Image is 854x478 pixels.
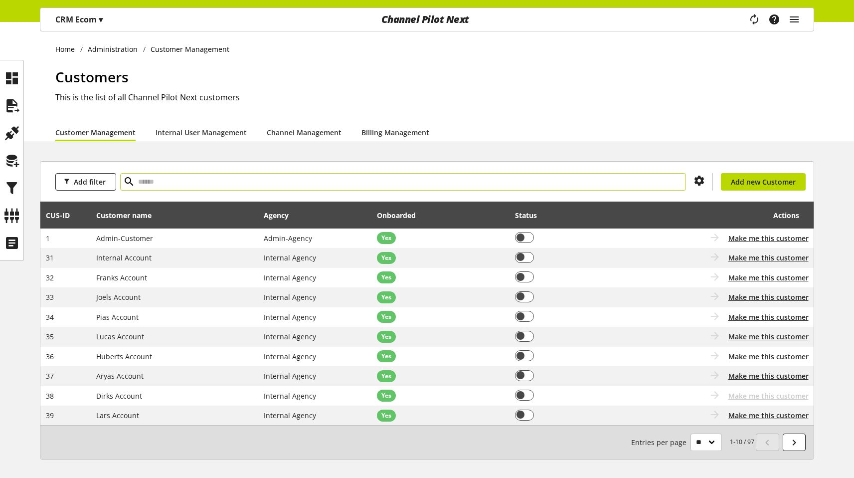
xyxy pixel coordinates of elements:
[55,173,116,191] button: Add filter
[264,210,299,221] div: Agency
[728,312,809,322] button: Make me this customer
[623,205,799,225] div: Actions
[728,233,809,243] button: Make me this customer
[96,292,141,302] span: Joels Account
[55,127,136,138] a: Customer Management
[264,253,316,262] span: Internal Agency
[46,273,54,282] span: 32
[515,210,547,221] div: Status
[728,252,809,263] button: Make me this customer
[267,127,342,138] a: Channel Management
[264,411,316,420] span: Internal Agency
[264,312,316,322] span: Internal Agency
[381,312,391,321] span: Yes
[381,391,391,400] span: Yes
[731,177,796,187] span: Add new Customer
[377,210,426,221] div: Onboarded
[264,273,316,282] span: Internal Agency
[728,410,809,421] button: Make me this customer
[83,44,143,54] a: Administration
[381,411,391,420] span: Yes
[55,91,814,103] h2: This is the list of all Channel Pilot Next customers
[46,292,54,302] span: 33
[728,371,809,381] button: Make me this customer
[156,127,247,138] a: Internal User Management
[728,391,809,401] span: Make me this customer
[381,273,391,282] span: Yes
[46,411,54,420] span: 39
[264,391,316,401] span: Internal Agency
[96,273,147,282] span: Franks Account
[46,352,54,361] span: 36
[40,7,814,31] nav: main navigation
[96,371,144,381] span: Aryas Account
[381,234,391,242] span: Yes
[728,351,809,362] button: Make me this customer
[381,372,391,381] span: Yes
[96,234,153,243] span: Admin-Customer
[264,234,312,243] span: Admin-Agency
[728,292,809,302] button: Make me this customer
[96,253,152,262] span: Internal Account
[55,44,80,54] a: Home
[46,210,80,221] div: CUS-⁠ID
[46,253,54,262] span: 31
[55,13,103,25] p: CRM Ecom
[96,352,152,361] span: Huberts Account
[381,332,391,341] span: Yes
[46,371,54,381] span: 37
[46,234,50,243] span: 1
[74,177,106,187] span: Add filter
[46,391,54,401] span: 38
[721,173,806,191] a: Add new Customer
[46,332,54,341] span: 35
[381,253,391,262] span: Yes
[96,411,139,420] span: Lars Account
[55,67,129,86] span: Customers
[46,312,54,322] span: 34
[381,352,391,361] span: Yes
[96,391,142,401] span: Dirks Account
[361,127,429,138] a: Billing Management
[631,437,690,448] span: Entries per page
[728,331,809,342] button: Make me this customer
[631,434,754,451] small: 1-10 / 97
[728,272,809,283] button: Make me this customer
[264,371,316,381] span: Internal Agency
[264,332,316,341] span: Internal Agency
[381,293,391,302] span: Yes
[96,312,139,322] span: Pias Account
[264,352,316,361] span: Internal Agency
[99,14,103,25] span: ▾
[96,210,162,221] div: Customer name
[96,332,144,341] span: Lucas Account
[264,292,316,302] span: Internal Agency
